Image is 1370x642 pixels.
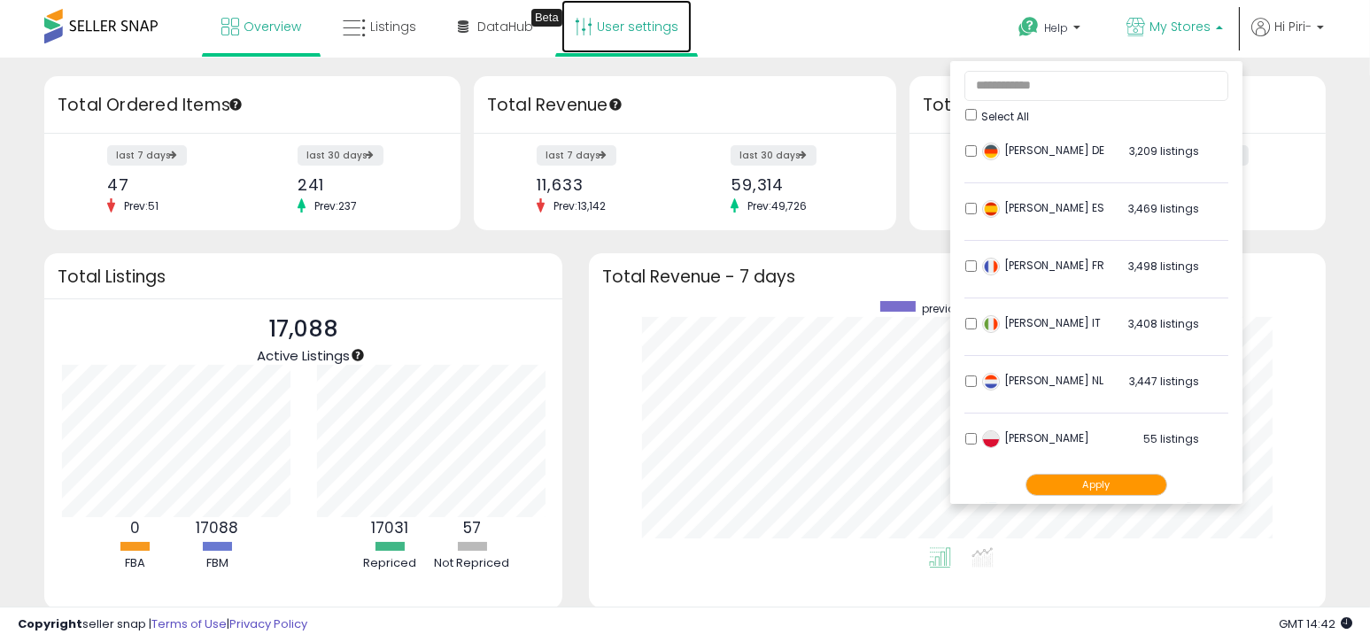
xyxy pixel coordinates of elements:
[982,200,1104,215] span: [PERSON_NAME] ES
[244,18,301,35] span: Overview
[982,143,1000,160] img: germany.png
[602,270,1312,283] h3: Total Revenue - 7 days
[370,18,416,35] span: Listings
[477,18,533,35] span: DataHub
[982,258,1000,275] img: france.png
[731,145,817,166] label: last 30 days
[463,517,481,538] b: 57
[545,198,615,213] span: Prev: 13,142
[982,143,1104,158] span: [PERSON_NAME] DE
[371,517,408,538] b: 17031
[982,373,1103,388] span: [PERSON_NAME] NL
[58,93,447,118] h3: Total Ordered Items
[739,198,816,213] span: Prev: 49,726
[982,430,1000,448] img: poland.png
[982,315,1000,333] img: italy.png
[257,313,350,346] p: 17,088
[107,175,239,194] div: 47
[487,93,883,118] h3: Total Revenue
[1143,431,1199,446] span: 55 listings
[95,555,174,572] div: FBA
[130,517,140,538] b: 0
[257,346,350,365] span: Active Listings
[115,198,167,213] span: Prev: 51
[1279,615,1352,632] span: 2025-10-9 14:42 GMT
[1128,316,1199,331] span: 3,408 listings
[18,615,82,632] strong: Copyright
[1129,374,1199,389] span: 3,447 listings
[18,616,307,633] div: seller snap | |
[1026,474,1167,496] button: Apply
[107,145,187,166] label: last 7 days
[1128,259,1199,274] span: 3,498 listings
[306,198,366,213] span: Prev: 237
[432,555,512,572] div: Not Repriced
[982,315,1101,330] span: [PERSON_NAME] IT
[537,175,671,194] div: 11,633
[531,9,562,27] div: Tooltip anchor
[982,373,1000,391] img: netherlands.png
[196,517,238,538] b: 17088
[298,175,430,194] div: 241
[1251,18,1324,58] a: Hi Piri-
[1044,20,1068,35] span: Help
[608,97,623,112] div: Tooltip anchor
[298,145,383,166] label: last 30 days
[537,145,616,166] label: last 7 days
[923,93,1312,118] h3: Total Profit
[1149,18,1211,35] span: My Stores
[981,109,1029,124] span: Select All
[1274,18,1312,35] span: Hi Piri-
[1018,16,1040,38] i: Get Help
[229,615,307,632] a: Privacy Policy
[1129,143,1199,159] span: 3,209 listings
[982,200,1000,218] img: spain.png
[1004,3,1098,58] a: Help
[922,301,968,316] span: previous
[731,175,865,194] div: 59,314
[1128,201,1199,216] span: 3,469 listings
[151,615,227,632] a: Terms of Use
[177,555,257,572] div: FBM
[350,555,430,572] div: Repriced
[350,347,366,363] div: Tooltip anchor
[982,430,1089,445] span: [PERSON_NAME]
[228,97,244,112] div: Tooltip anchor
[982,258,1104,273] span: [PERSON_NAME] FR
[58,270,549,283] h3: Total Listings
